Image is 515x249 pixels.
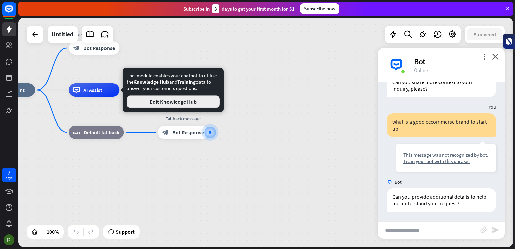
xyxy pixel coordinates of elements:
[5,3,26,23] button: Open LiveChat chat widget
[7,170,11,176] div: 7
[480,226,487,233] i: block_attachment
[387,188,496,212] div: Can you provide additional details to help me understand your request?
[403,151,488,158] div: This message was not recognized by bot.
[64,31,124,38] div: Welcome message
[395,179,402,185] span: Bot
[212,4,219,13] div: 3
[387,74,496,97] div: Can you share more context to your inquiry, please?
[177,79,196,85] span: Training
[414,56,496,67] div: Bot
[414,67,496,73] div: Online
[116,226,135,237] span: Support
[387,113,496,137] div: what is a good eccommerse brand to start up
[83,87,102,93] span: AI Assist
[153,115,213,122] div: Fallback message
[83,45,115,51] span: Bot Response
[492,226,500,234] i: send
[403,158,488,164] div: Train your bot with this phrase.
[489,104,496,110] span: You
[52,26,73,43] div: Untitled
[44,226,61,237] div: 100%
[127,95,220,108] button: Edit Knowledge Hub
[492,53,499,60] i: close
[73,45,80,51] i: block_bot_response
[162,129,169,136] i: block_bot_response
[172,129,204,136] span: Bot Response
[481,53,488,60] i: more_vert
[73,129,80,136] i: block_fallback
[183,4,295,13] div: Subscribe in days to get your first month for $1
[6,176,12,181] div: days
[133,79,169,85] span: Knowledge Hub
[300,3,339,14] div: Subscribe now
[127,72,220,108] div: This module enables your chatbot to utilize the and data to answer your customers questions.
[2,168,16,182] a: 7 days
[84,129,119,136] span: Default fallback
[467,28,502,40] button: Published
